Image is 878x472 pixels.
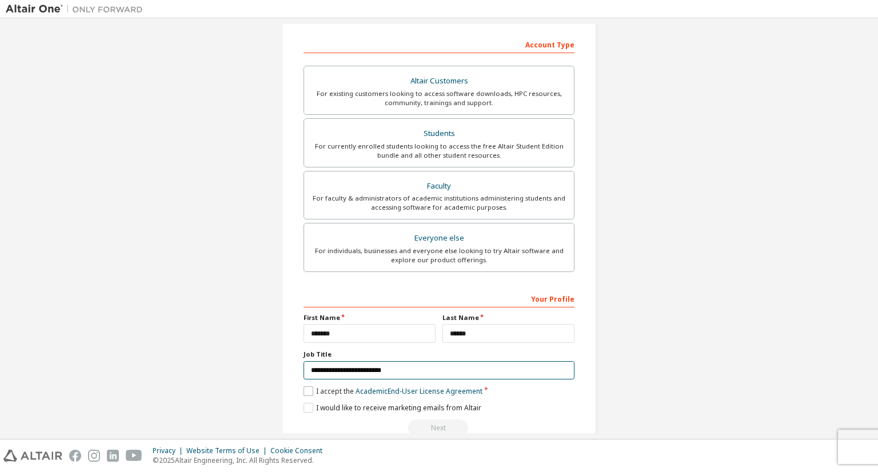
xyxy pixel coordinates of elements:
[304,289,574,307] div: Your Profile
[153,455,329,465] p: © 2025 Altair Engineering, Inc. All Rights Reserved.
[304,386,482,396] label: I accept the
[311,194,567,212] div: For faculty & administrators of academic institutions administering students and accessing softwa...
[304,403,481,413] label: I would like to receive marketing emails from Altair
[311,230,567,246] div: Everyone else
[107,450,119,462] img: linkedin.svg
[311,246,567,265] div: For individuals, businesses and everyone else looking to try Altair software and explore our prod...
[304,313,436,322] label: First Name
[304,419,574,437] div: Read and acccept EULA to continue
[311,178,567,194] div: Faculty
[304,350,574,359] label: Job Title
[153,446,186,455] div: Privacy
[69,450,81,462] img: facebook.svg
[442,313,574,322] label: Last Name
[356,386,482,396] a: Academic End-User License Agreement
[270,446,329,455] div: Cookie Consent
[311,142,567,160] div: For currently enrolled students looking to access the free Altair Student Edition bundle and all ...
[311,73,567,89] div: Altair Customers
[88,450,100,462] img: instagram.svg
[304,35,574,53] div: Account Type
[126,450,142,462] img: youtube.svg
[6,3,149,15] img: Altair One
[186,446,270,455] div: Website Terms of Use
[311,89,567,107] div: For existing customers looking to access software downloads, HPC resources, community, trainings ...
[311,126,567,142] div: Students
[3,450,62,462] img: altair_logo.svg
